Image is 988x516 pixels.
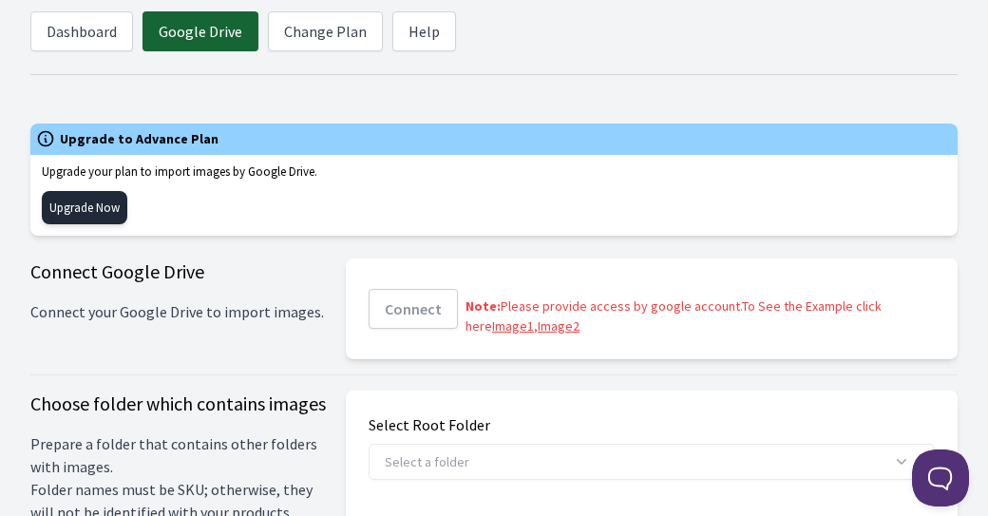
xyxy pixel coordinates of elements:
[369,289,458,329] button: Connect
[30,258,327,285] h3: Connect Google Drive
[142,11,258,51] a: Google Drive
[30,300,327,323] span: Connect your Google Drive to import images.
[42,162,946,182] p: Upgrade your plan to import images by Google Drive.
[30,124,958,155] div: Upgrade to Advance Plan
[492,317,534,334] a: Image1
[912,449,969,506] iframe: Toggle Customer Support
[369,413,935,436] p: Select Root Folder
[30,11,133,51] a: Dashboard
[392,11,456,51] a: Help
[268,11,383,51] a: Change Plan
[465,297,501,315] b: Note:
[369,296,935,336] p: Please provide access by google account.
[538,317,579,334] a: Image2
[30,391,327,417] h3: Choose folder which contains images
[369,444,935,480] button: Select a folder
[42,191,127,225] a: Upgrade Now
